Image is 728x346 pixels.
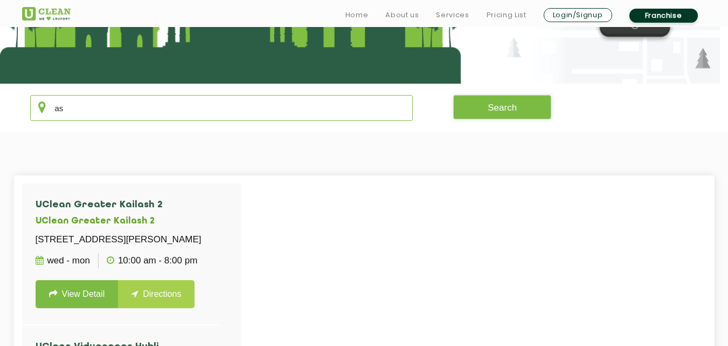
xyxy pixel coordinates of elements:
[544,8,612,22] a: Login/Signup
[36,200,206,211] h4: UClean Greater Kailash 2
[345,9,369,22] a: Home
[36,253,90,268] p: Wed - Mon
[629,9,698,23] a: Franchise
[36,280,119,308] a: View Detail
[36,232,206,247] p: [STREET_ADDRESS][PERSON_NAME]
[22,7,71,21] img: UClean Laundry and Dry Cleaning
[36,216,206,227] h5: UClean Greater Kailash 2
[30,95,413,121] input: Enter city/area/pin Code
[487,9,526,22] a: Pricing List
[436,9,469,22] a: Services
[118,280,195,308] a: Directions
[453,95,551,119] button: Search
[107,253,197,268] p: 10:00 AM - 8:00 PM
[385,9,419,22] a: About us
